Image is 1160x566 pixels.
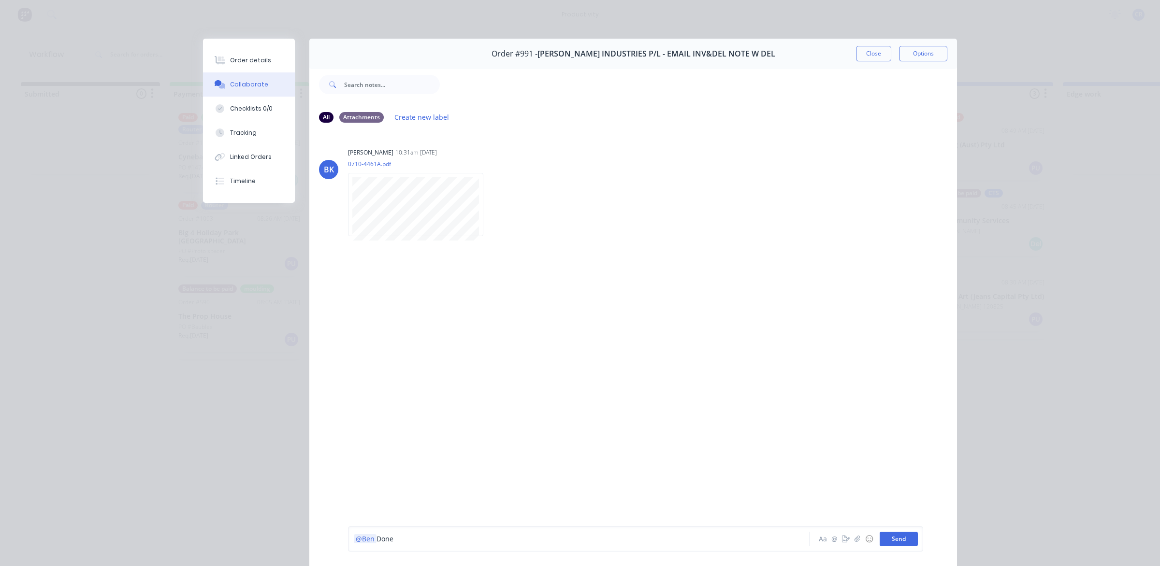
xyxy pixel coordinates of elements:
p: 0710-4461A.pdf [348,160,493,168]
button: Create new label [390,111,454,124]
button: ☺ [863,533,875,545]
span: @Ben [356,535,375,544]
button: Collaborate [203,72,295,97]
span: [PERSON_NAME] INDUSTRIES P/L - EMAIL INV&DEL NOTE W DEL [537,49,775,58]
button: Options [899,46,947,61]
div: Checklists 0/0 [230,104,273,113]
button: @ [828,533,840,545]
input: Search notes... [344,75,440,94]
div: Collaborate [230,80,268,89]
div: [PERSON_NAME] [348,148,393,157]
button: Checklists 0/0 [203,97,295,121]
div: All [319,112,333,123]
span: Done [377,535,393,544]
button: Aa [817,533,828,545]
button: Close [856,46,891,61]
span: Order #991 - [492,49,537,58]
div: Timeline [230,177,256,185]
div: BK [324,164,334,175]
button: Timeline [203,169,295,193]
button: Send [880,532,918,546]
div: Attachments [339,112,384,123]
button: Linked Orders [203,145,295,169]
div: 10:31am [DATE] [395,148,437,157]
button: Order details [203,48,295,72]
div: Tracking [230,128,257,137]
button: Tracking [203,121,295,145]
div: Linked Orders [230,153,272,161]
div: Order details [230,56,271,65]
